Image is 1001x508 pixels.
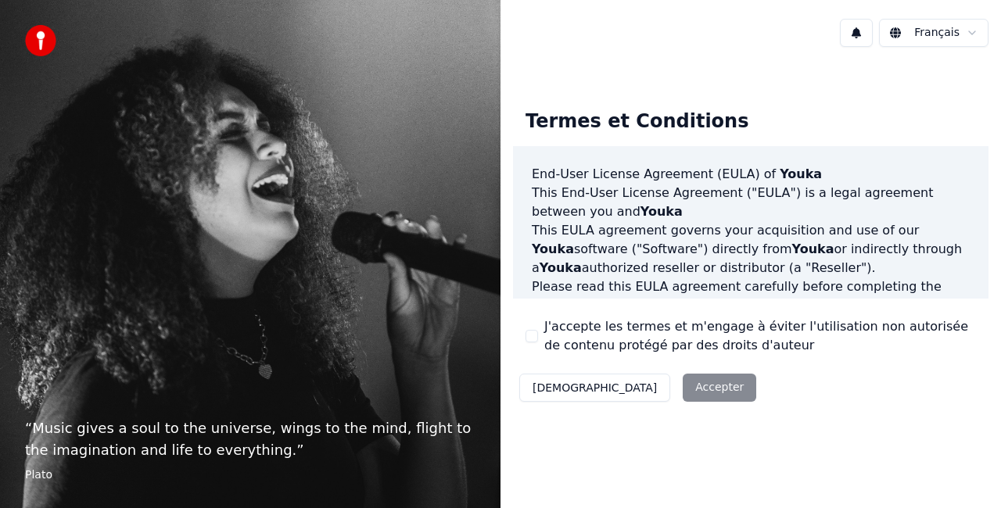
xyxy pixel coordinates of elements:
[532,221,970,277] p: This EULA agreement governs your acquisition and use of our software ("Software") directly from o...
[747,298,789,313] span: Youka
[544,317,976,355] label: J'accepte les termes et m'engage à éviter l'utilisation non autorisée de contenu protégé par des ...
[519,374,670,402] button: [DEMOGRAPHIC_DATA]
[25,25,56,56] img: youka
[640,204,683,219] span: Youka
[532,184,970,221] p: This End-User License Agreement ("EULA") is a legal agreement between you and
[532,165,970,184] h3: End-User License Agreement (EULA) of
[25,417,475,461] p: “ Music gives a soul to the universe, wings to the mind, flight to the imagination and life to ev...
[780,166,822,181] span: Youka
[513,97,761,147] div: Termes et Conditions
[532,277,970,352] p: Please read this EULA agreement carefully before completing the installation process and using th...
[25,467,475,483] footer: Plato
[792,241,834,256] span: Youka
[540,260,582,275] span: Youka
[532,241,574,256] span: Youka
